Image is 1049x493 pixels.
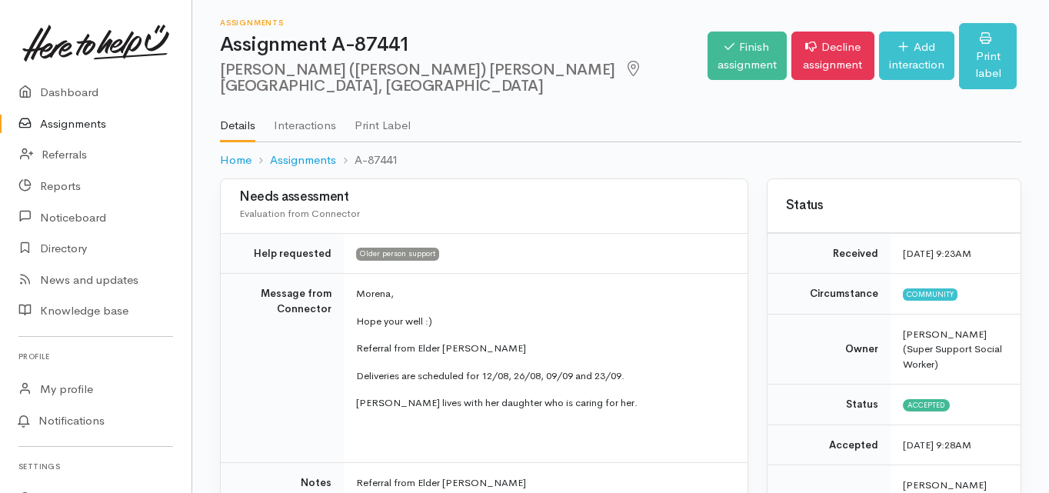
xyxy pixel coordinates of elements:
[355,98,411,142] a: Print Label
[220,61,708,95] h2: [PERSON_NAME] ([PERSON_NAME]) [PERSON_NAME]
[879,32,954,80] a: Add interaction
[220,59,644,95] span: [GEOGRAPHIC_DATA], [GEOGRAPHIC_DATA]
[220,98,255,143] a: Details
[356,368,729,384] p: Deliveries are scheduled for 12/08, 26/08, 09/09 and 23/09.
[768,233,891,274] td: Received
[708,32,787,80] a: Finish assignment
[959,23,1017,89] a: Print label
[220,34,708,56] h1: Assignment A-87441
[239,207,360,220] span: Evaluation from Connector
[356,248,439,260] span: Older person support
[903,328,1002,371] span: [PERSON_NAME] (Super Support Social Worker)
[356,395,729,411] p: [PERSON_NAME] lives with her daughter who is caring for her.
[903,247,971,260] time: [DATE] 9:23AM
[18,346,173,367] h6: Profile
[768,425,891,465] td: Accepted
[220,142,1021,178] nav: breadcrumb
[356,475,729,491] p: Referral from Elder [PERSON_NAME]
[18,456,173,477] h6: Settings
[786,198,1002,213] h3: Status
[768,314,891,385] td: Owner
[791,32,874,80] a: Decline assignment
[221,274,344,463] td: Message from Connector
[768,385,891,425] td: Status
[274,98,336,142] a: Interactions
[221,233,344,274] td: Help requested
[356,286,729,301] p: Morena,
[336,152,398,169] li: A-87441
[903,438,971,451] time: [DATE] 9:28AM
[768,274,891,315] td: Circumstance
[356,314,729,329] p: Hope your well :)
[270,152,336,169] a: Assignments
[239,190,729,205] h3: Needs assessment
[903,288,957,301] span: Community
[220,152,251,169] a: Home
[903,399,950,411] span: Accepted
[356,341,729,356] p: Referral from Elder [PERSON_NAME]
[220,18,708,27] h6: Assignments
